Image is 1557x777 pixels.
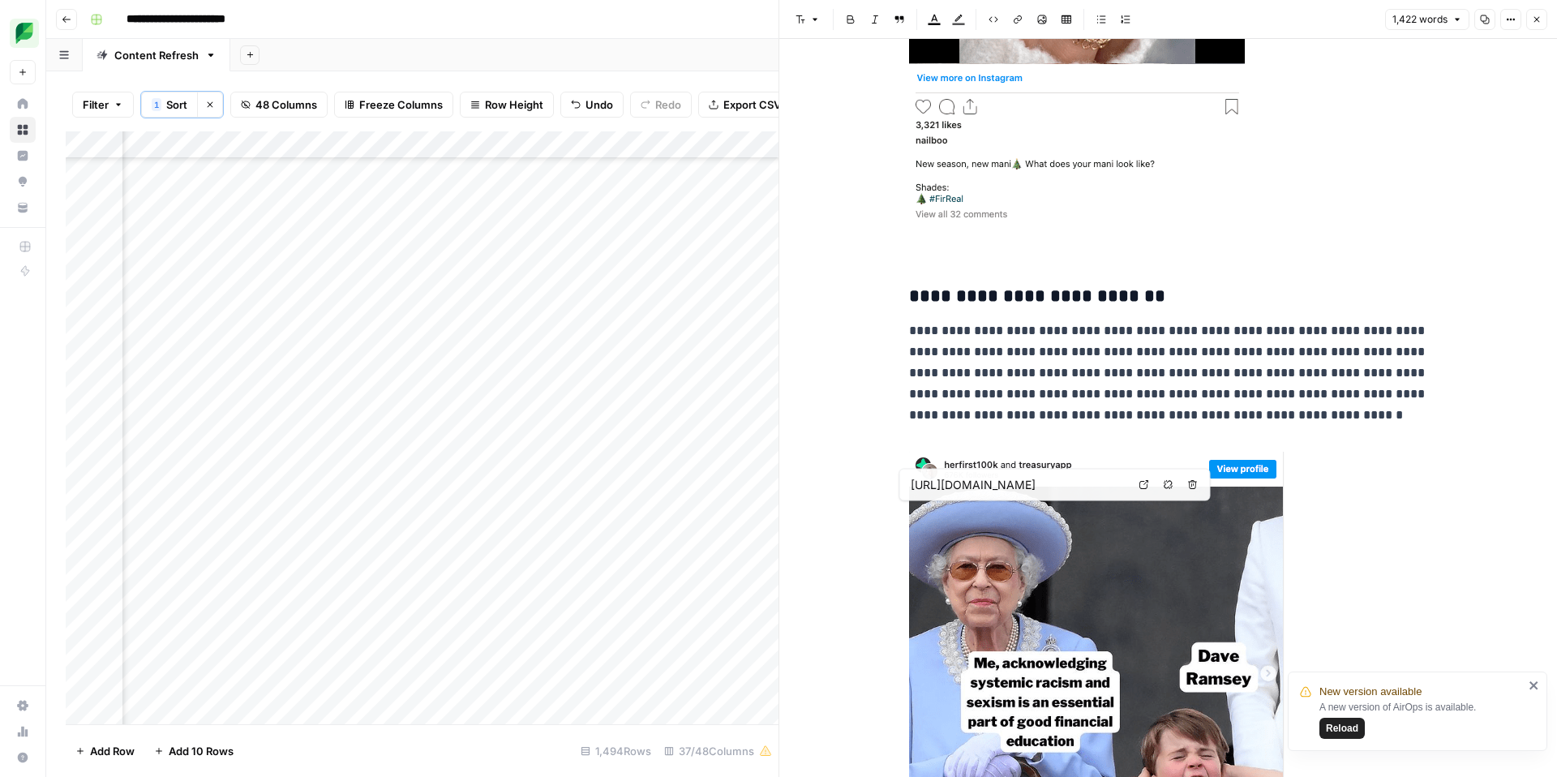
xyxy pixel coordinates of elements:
[144,738,243,764] button: Add 10 Rows
[485,97,543,113] span: Row Height
[10,195,36,221] a: Your Data
[152,98,161,111] div: 1
[10,719,36,745] a: Usage
[1319,718,1365,739] button: Reload
[359,97,443,113] span: Freeze Columns
[255,97,317,113] span: 48 Columns
[10,169,36,195] a: Opportunities
[655,97,681,113] span: Redo
[166,97,187,113] span: Sort
[90,743,135,759] span: Add Row
[698,92,791,118] button: Export CSV
[10,143,36,169] a: Insights
[83,39,230,71] a: Content Refresh
[66,738,144,764] button: Add Row
[10,19,39,48] img: SproutSocial Logo
[154,98,159,111] span: 1
[1319,684,1422,700] span: New version available
[334,92,453,118] button: Freeze Columns
[114,47,199,63] div: Content Refresh
[630,92,692,118] button: Redo
[560,92,624,118] button: Undo
[585,97,613,113] span: Undo
[83,97,109,113] span: Filter
[169,743,234,759] span: Add 10 Rows
[723,97,781,113] span: Export CSV
[1326,721,1358,736] span: Reload
[1529,679,1540,692] button: close
[10,91,36,117] a: Home
[1385,9,1469,30] button: 1,422 words
[141,92,197,118] button: 1Sort
[10,745,36,771] button: Help + Support
[72,92,134,118] button: Filter
[230,92,328,118] button: 48 Columns
[1392,12,1448,27] span: 1,422 words
[460,92,554,118] button: Row Height
[574,738,658,764] div: 1,494 Rows
[10,13,36,54] button: Workspace: SproutSocial
[10,693,36,719] a: Settings
[658,738,778,764] div: 37/48 Columns
[1319,700,1524,739] div: A new version of AirOps is available.
[10,117,36,143] a: Browse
